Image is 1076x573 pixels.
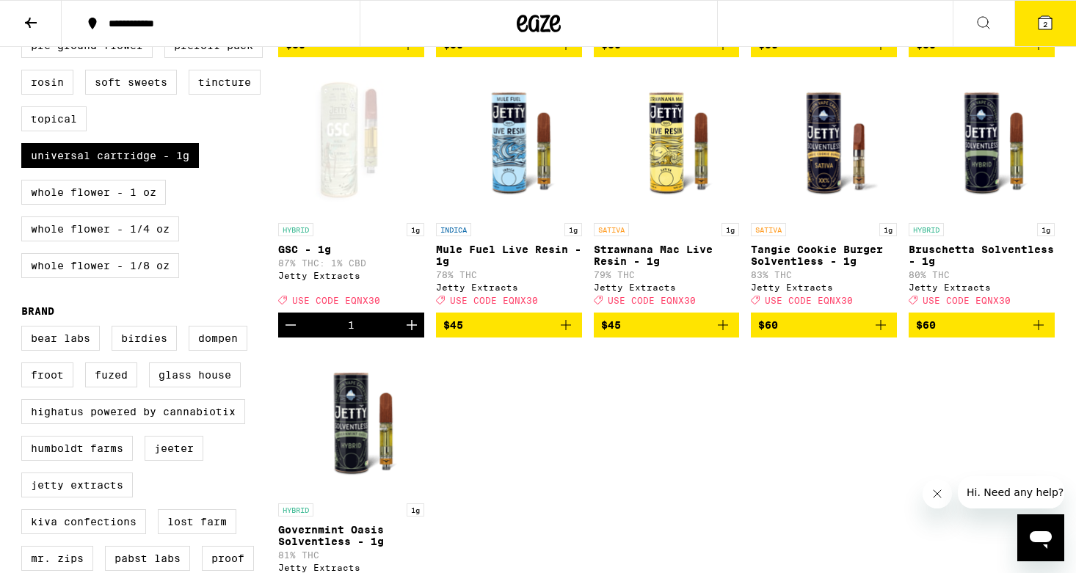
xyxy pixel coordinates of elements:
[909,313,1055,337] button: Add to bag
[594,270,740,280] p: 79% THC
[758,319,778,331] span: $60
[21,546,93,571] label: Mr. Zips
[278,313,303,337] button: Decrement
[21,362,73,387] label: Froot
[21,70,73,95] label: Rosin
[436,244,582,267] p: Mule Fuel Live Resin - 1g
[21,305,54,317] legend: Brand
[278,69,424,313] a: Open page for GSC - 1g from Jetty Extracts
[202,546,254,571] label: Proof
[112,326,177,351] label: Birdies
[189,326,247,351] label: Dompen
[751,69,897,216] img: Jetty Extracts - Tangie Cookie Burger Solventless - 1g
[21,143,199,168] label: Universal Cartridge - 1g
[594,69,740,216] img: Jetty Extracts - Strawnana Mac Live Resin - 1g
[21,106,87,131] label: Topical
[149,362,241,387] label: Glass House
[278,524,424,547] p: Governmint Oasis Solventless - 1g
[399,313,424,337] button: Increment
[278,258,424,268] p: 87% THC: 1% CBD
[407,503,424,517] p: 1g
[436,282,582,292] div: Jetty Extracts
[278,503,313,517] p: HYBRID
[909,244,1055,267] p: Bruschetta Solventless - 1g
[564,223,582,236] p: 1g
[21,326,100,351] label: Bear Labs
[1017,514,1064,561] iframe: Button to launch messaging window
[765,296,853,305] span: USE CODE EQNX30
[751,223,786,236] p: SATIVA
[909,69,1055,313] a: Open page for Bruschetta Solventless - 1g from Jetty Extracts
[594,223,629,236] p: SATIVA
[292,296,380,305] span: USE CODE EQNX30
[909,270,1055,280] p: 80% THC
[601,319,621,331] span: $45
[21,399,245,424] label: Highatus Powered by Cannabiotix
[594,282,740,292] div: Jetty Extracts
[1014,1,1076,46] button: 2
[278,563,424,572] div: Jetty Extracts
[594,313,740,337] button: Add to bag
[189,70,261,95] label: Tincture
[436,270,582,280] p: 78% THC
[21,509,146,534] label: Kiva Confections
[278,550,424,560] p: 81% THC
[909,69,1055,216] img: Jetty Extracts - Bruschetta Solventless - 1g
[721,223,739,236] p: 1g
[278,223,313,236] p: HYBRID
[145,436,203,461] label: Jeeter
[278,271,424,280] div: Jetty Extracts
[85,70,177,95] label: Soft Sweets
[879,223,897,236] p: 1g
[450,296,538,305] span: USE CODE EQNX30
[21,253,179,278] label: Whole Flower - 1/8 oz
[923,296,1011,305] span: USE CODE EQNX30
[21,180,166,205] label: Whole Flower - 1 oz
[909,223,944,236] p: HYBRID
[407,223,424,236] p: 1g
[21,436,133,461] label: Humboldt Farms
[751,313,897,337] button: Add to bag
[105,546,190,571] label: Pabst Labs
[916,319,936,331] span: $60
[436,223,471,236] p: INDICA
[751,270,897,280] p: 83% THC
[751,244,897,267] p: Tangie Cookie Burger Solventless - 1g
[923,479,952,508] iframe: Close message
[1037,223,1055,236] p: 1g
[21,216,179,241] label: Whole Flower - 1/4 oz
[608,296,696,305] span: USE CODE EQNX30
[436,69,582,313] a: Open page for Mule Fuel Live Resin - 1g from Jetty Extracts
[278,349,424,496] img: Jetty Extracts - Governmint Oasis Solventless - 1g
[594,69,740,313] a: Open page for Strawnana Mac Live Resin - 1g from Jetty Extracts
[1043,20,1047,29] span: 2
[158,509,236,534] label: Lost Farm
[909,282,1055,292] div: Jetty Extracts
[958,476,1064,508] iframe: Message from company
[436,313,582,337] button: Add to bag
[436,69,582,216] img: Jetty Extracts - Mule Fuel Live Resin - 1g
[751,69,897,313] a: Open page for Tangie Cookie Burger Solventless - 1g from Jetty Extracts
[21,472,133,497] label: Jetty Extracts
[751,282,897,292] div: Jetty Extracts
[85,362,137,387] label: Fuzed
[594,244,740,267] p: Strawnana Mac Live Resin - 1g
[278,244,424,255] p: GSC - 1g
[443,319,463,331] span: $45
[348,319,355,331] div: 1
